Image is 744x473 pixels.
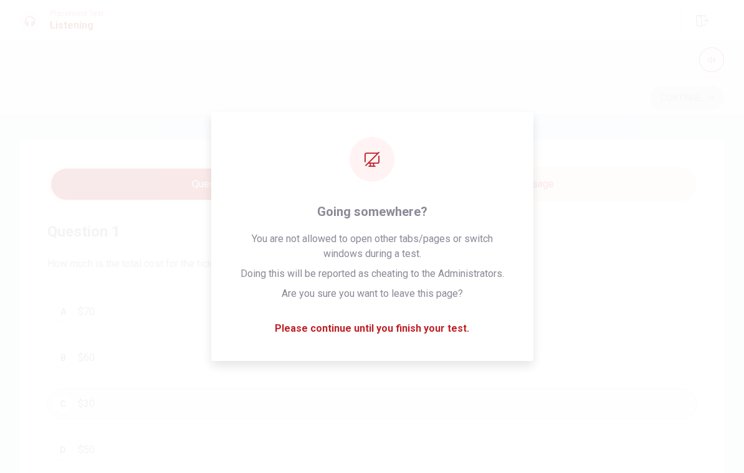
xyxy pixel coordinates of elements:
span: Placement Test [50,9,104,18]
h4: Question 1 [47,222,697,241]
div: D [53,440,73,460]
h1: Listening [50,18,104,33]
div: C [53,394,73,414]
span: $30 [78,396,95,411]
span: $70 [78,304,95,319]
div: A [53,302,73,322]
button: A$70 [47,296,697,327]
span: $50 [78,443,95,457]
button: D$50 [47,434,697,466]
span: How much is the total cost for the tickets? [47,256,697,271]
span: $60 [78,350,95,365]
button: C$30 [47,388,697,419]
button: B$60 [47,342,697,373]
div: B [53,348,73,368]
